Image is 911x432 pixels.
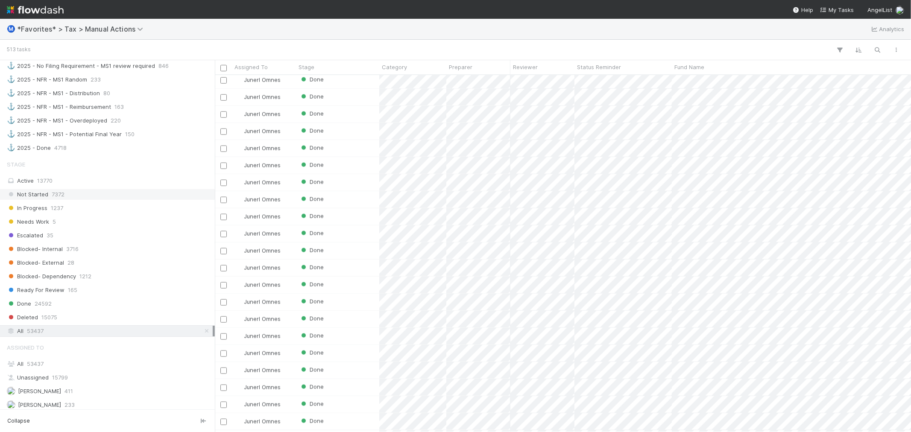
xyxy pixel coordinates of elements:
[7,156,25,173] span: Stage
[220,231,227,237] input: Toggle Row Selected
[7,88,100,99] div: 2025 - NFR - MS1 - Distribution
[27,326,44,336] span: 53437
[7,244,63,254] span: Blocked- Internal
[64,386,73,397] span: 411
[7,298,31,309] span: Done
[449,63,472,71] span: Preparer
[41,312,57,323] span: 15075
[244,367,281,374] span: Junerl Omnes
[299,349,324,356] span: Done
[103,88,110,99] span: 80
[7,230,43,241] span: Escalated
[7,103,15,110] span: ⚓
[244,145,281,152] span: Junerl Omnes
[220,111,227,118] input: Toggle Row Selected
[299,264,324,271] span: Done
[235,110,281,118] div: Junerl Omnes
[17,25,147,33] span: *Favorites* > Tax > Manual Actions
[7,25,15,32] span: Ⓜ️
[91,74,101,85] span: 233
[220,333,227,340] input: Toggle Row Selected
[7,400,15,409] img: avatar_45ea4894-10ca-450f-982d-dabe3bd75b0b.png
[299,93,324,100] span: Done
[299,332,324,339] span: Done
[236,162,243,169] img: avatar_de77a991-7322-4664-a63d-98ba485ee9e0.png
[236,196,243,203] img: avatar_de77a991-7322-4664-a63d-98ba485ee9e0.png
[158,61,169,71] span: 846
[79,271,91,282] span: 1212
[244,333,281,339] span: Junerl Omnes
[244,315,281,322] span: Junerl Omnes
[27,360,44,367] span: 53437
[299,348,324,357] div: Done
[236,384,243,391] img: avatar_de77a991-7322-4664-a63d-98ba485ee9e0.png
[7,257,64,268] span: Blocked- External
[299,110,324,117] span: Done
[114,102,124,112] span: 163
[236,401,243,408] img: avatar_de77a991-7322-4664-a63d-98ba485ee9e0.png
[7,216,49,227] span: Needs Work
[236,264,243,271] img: avatar_de77a991-7322-4664-a63d-98ba485ee9e0.png
[299,195,324,203] div: Done
[235,195,281,204] div: Junerl Omnes
[299,246,324,254] div: Done
[299,196,324,202] span: Done
[235,366,281,374] div: Junerl Omnes
[244,247,281,254] span: Junerl Omnes
[299,365,324,374] div: Done
[7,115,107,126] div: 2025 - NFR - MS1 - Overdeployed
[220,146,227,152] input: Toggle Row Selected
[299,126,324,135] div: Done
[244,418,281,425] span: Junerl Omnes
[7,76,15,83] span: ⚓
[235,93,281,101] div: Junerl Omnes
[299,400,324,408] div: Done
[7,387,15,395] img: avatar_55a2f090-1307-4765-93b4-f04da16234ba.png
[67,257,74,268] span: 28
[7,312,38,323] span: Deleted
[235,263,281,272] div: Junerl Omnes
[299,417,324,424] span: Done
[793,6,813,14] div: Help
[299,178,324,185] span: Done
[7,326,213,336] div: All
[235,127,281,135] div: Junerl Omnes
[18,388,61,394] span: [PERSON_NAME]
[7,175,213,186] div: Active
[51,203,63,213] span: 1237
[236,93,243,100] img: avatar_de77a991-7322-4664-a63d-98ba485ee9e0.png
[244,196,281,203] span: Junerl Omnes
[299,92,324,101] div: Done
[867,6,892,13] span: AngelList
[18,401,61,408] span: [PERSON_NAME]
[52,372,68,383] span: 15799
[299,366,324,373] span: Done
[299,247,324,254] span: Done
[235,315,281,323] div: Junerl Omnes
[299,127,324,134] span: Done
[244,264,281,271] span: Junerl Omnes
[299,76,324,83] span: Done
[7,46,31,53] small: 513 tasks
[299,280,324,289] div: Done
[244,298,281,305] span: Junerl Omnes
[244,350,281,356] span: Junerl Omnes
[299,382,324,391] div: Done
[236,179,243,186] img: avatar_de77a991-7322-4664-a63d-98ba485ee9e0.png
[299,314,324,323] div: Done
[244,76,281,83] span: Junerl Omnes
[220,350,227,357] input: Toggle Row Selected
[220,248,227,254] input: Toggle Row Selected
[235,298,281,306] div: Junerl Omnes
[870,24,904,34] a: Analytics
[7,61,155,71] div: 2025 - No Filing Requirement - MS1 review required
[235,280,281,289] div: Junerl Omnes
[299,281,324,288] span: Done
[244,162,281,169] span: Junerl Omnes
[220,128,227,135] input: Toggle Row Selected
[299,331,324,340] div: Done
[52,189,64,200] span: 7372
[235,332,281,340] div: Junerl Omnes
[220,77,227,84] input: Toggle Row Selected
[299,144,324,151] span: Done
